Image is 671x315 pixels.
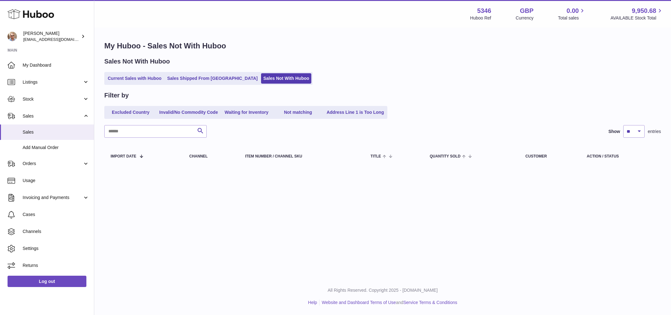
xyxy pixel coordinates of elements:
[189,154,233,158] div: Channel
[104,91,129,100] h2: Filter by
[8,32,17,41] img: support@radoneltd.co.uk
[106,107,156,118] a: Excluded Country
[23,62,89,68] span: My Dashboard
[23,246,89,251] span: Settings
[111,154,136,158] span: Import date
[477,7,491,15] strong: 5346
[23,262,89,268] span: Returns
[322,300,396,305] a: Website and Dashboard Terms of Use
[319,300,457,306] li: and
[430,154,461,158] span: Quantity Sold
[23,161,83,167] span: Orders
[245,154,358,158] div: Item Number / Channel SKU
[470,15,491,21] div: Huboo Ref
[632,7,656,15] span: 9,950.68
[520,7,533,15] strong: GBP
[610,15,663,21] span: AVAILABLE Stock Total
[165,73,260,84] a: Sales Shipped From [GEOGRAPHIC_DATA]
[273,107,323,118] a: Not matching
[157,107,220,118] a: Invalid/No Commodity Code
[23,96,83,102] span: Stock
[371,154,381,158] span: Title
[325,107,386,118] a: Address Line 1 is Too Long
[516,15,534,21] div: Currency
[23,195,83,201] span: Invoicing and Payments
[99,287,666,293] p: All Rights Reserved. Copyright 2025 - [DOMAIN_NAME]
[610,7,663,21] a: 9,950.68 AVAILABLE Stock Total
[23,30,80,42] div: [PERSON_NAME]
[23,212,89,218] span: Cases
[587,154,655,158] div: Action / Status
[104,57,170,66] h2: Sales Not With Huboo
[23,145,89,151] span: Add Manual Order
[308,300,317,305] a: Help
[104,41,661,51] h1: My Huboo - Sales Not With Huboo
[261,73,311,84] a: Sales Not With Huboo
[221,107,272,118] a: Waiting for Inventory
[23,113,83,119] span: Sales
[567,7,579,15] span: 0.00
[558,7,586,21] a: 0.00 Total sales
[106,73,164,84] a: Current Sales with Huboo
[23,37,92,42] span: [EMAIL_ADDRESS][DOMAIN_NAME]
[8,276,86,287] a: Log out
[648,129,661,135] span: entries
[608,129,620,135] label: Show
[526,154,574,158] div: Customer
[23,229,89,235] span: Channels
[23,129,89,135] span: Sales
[23,79,83,85] span: Listings
[23,178,89,184] span: Usage
[558,15,586,21] span: Total sales
[403,300,457,305] a: Service Terms & Conditions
